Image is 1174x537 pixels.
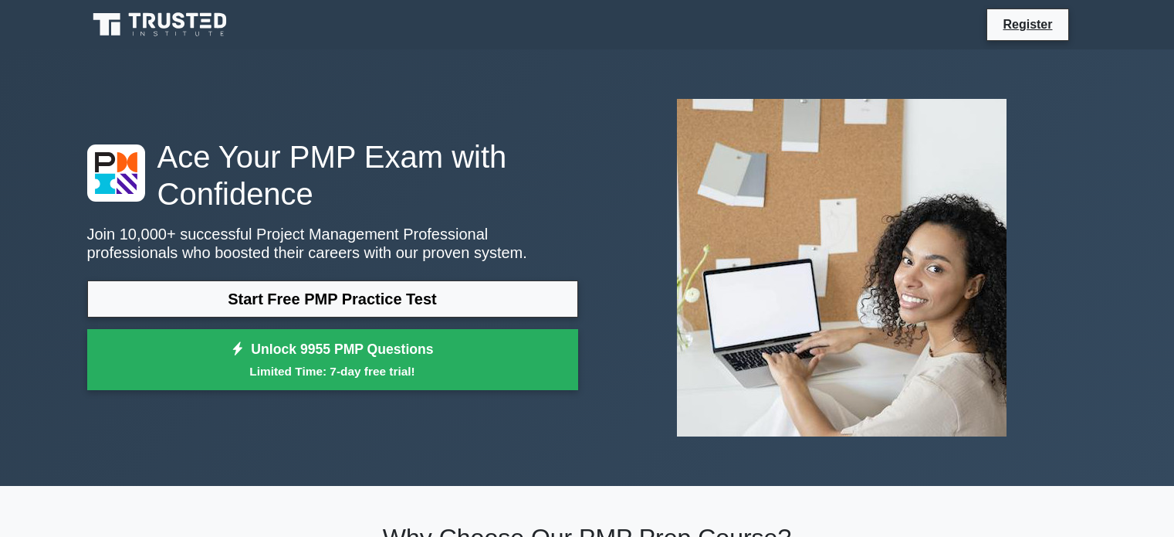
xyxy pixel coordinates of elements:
[87,225,578,262] p: Join 10,000+ successful Project Management Professional professionals who boosted their careers w...
[87,329,578,391] a: Unlock 9955 PMP QuestionsLimited Time: 7-day free trial!
[993,15,1061,34] a: Register
[87,138,578,212] h1: Ace Your PMP Exam with Confidence
[87,280,578,318] a: Start Free PMP Practice Test
[107,362,559,380] small: Limited Time: 7-day free trial!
